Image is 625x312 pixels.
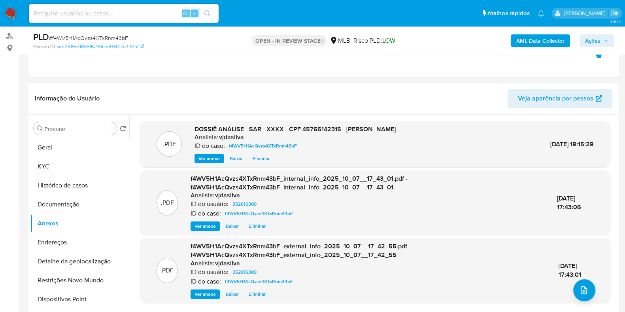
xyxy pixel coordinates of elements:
button: Procurar [37,125,43,132]
b: PLD [33,30,49,43]
span: Ver anexo [198,155,220,163]
a: f4WV5H1AcQvzs4XTxRnm43bF [222,209,296,218]
p: ID do caso: [191,210,221,217]
span: # f4WV5H1AcQvzs4XTxRnm43bF [49,34,128,42]
h1: Informação do Usuário [35,95,100,102]
button: Dispositivos Point [30,290,129,309]
a: 352616309 [229,267,260,277]
button: Ver anexo [194,154,224,163]
p: Analista: [191,191,214,199]
button: upload-file [573,279,595,301]
span: f4WV5H1AcQvzs4XTxRnm43bF [225,209,293,218]
button: Endereços [30,233,129,252]
button: search-icon [199,8,215,19]
button: Baixar [222,221,243,231]
span: Ver anexo [194,222,216,230]
button: Baixar [226,154,247,163]
button: Ver anexo [191,289,220,299]
div: MLB [330,36,350,45]
button: Ações [580,34,614,47]
p: .PDF [161,199,174,207]
h6: vjdasilva [219,133,244,141]
a: 352616309 [229,199,260,209]
span: 3.161.2 [610,19,621,25]
span: Veja aparência por pessoa [518,89,594,108]
span: f4WV5H1AcQvzs4XTxRnm43bF_internal_info_2025_10_07__17_43_01.pdf - f4WV5H1AcQvzs4XTxRnm43bF_intern... [191,174,408,192]
span: Eliminar [249,290,266,298]
button: Restrições Novo Mundo [30,271,129,290]
p: ID do usuário: [191,200,228,208]
span: Eliminar [253,155,270,163]
button: Baixar [222,289,243,299]
a: f4WV5H1AcQvzs4XTxRnm43bF [226,141,300,151]
input: Procurar [45,125,113,132]
p: .PDF [160,266,174,275]
span: LOW [382,36,395,45]
button: AML Data Collector [511,34,570,47]
span: 352616309 [232,267,257,277]
h6: vjdasilva [215,259,240,267]
a: Sair [611,9,619,17]
p: Analista: [194,133,218,141]
h6: vjdasilva [215,191,240,199]
span: [DATE] 18:15:28 [550,140,594,149]
button: Histórico de casos [30,176,129,195]
span: Baixar [226,222,239,230]
button: Eliminar [245,289,270,299]
span: f4WV5H1AcQvzs4XTxRnm43bF [225,277,293,286]
p: .PDF [163,140,176,149]
span: Eliminar [249,222,266,230]
button: Documentação [30,195,129,214]
button: Retornar ao pedido padrão [120,125,126,134]
span: Baixar [226,290,239,298]
a: Notificações [538,10,544,17]
button: KYC [30,157,129,176]
span: Baixar [230,155,243,163]
p: ID do caso: [194,142,225,150]
span: [DATE] 17:43:01 [559,261,581,279]
p: OPEN - IN REVIEW STAGE I [252,35,327,46]
p: Analista: [191,259,214,267]
span: s [193,9,196,17]
input: Pesquise usuários ou casos... [29,8,219,19]
p: ID do usuário: [191,268,228,276]
span: Risco PLD: [353,36,395,45]
button: Veja aparência por pessoa [508,89,612,108]
span: [DATE] 17:43:06 [557,194,581,212]
button: Eliminar [249,154,274,163]
button: Eliminar [245,221,270,231]
span: DOSSIÊ ANÁLISE - SAR - XXXX - CPF 45766142315 - [PERSON_NAME] [194,125,396,134]
b: Person ID [33,43,55,50]
span: Atalhos rápidos [487,9,530,17]
span: f4WV5H1AcQvzs4XTxRnm43bF [229,141,297,151]
p: viviane.jdasilva@mercadopago.com.br [563,9,608,17]
span: Alt [183,9,189,17]
button: Geral [30,138,129,157]
span: Ver anexo [194,290,216,298]
button: Detalhe da geolocalização [30,252,129,271]
span: Ações [585,34,600,47]
p: ID do caso: [191,278,221,286]
b: AML Data Collector [516,34,565,47]
a: cae2585d1836f5261cea93f27c2f91a1 [57,43,144,50]
span: 352616309 [232,199,257,209]
button: Anexos [30,214,129,233]
a: f4WV5H1AcQvzs4XTxRnm43bF [222,277,296,286]
span: f4WV5H1AcQvzs4XTxRnm43bF_external_info_2025_10_07__17_42_55.pdf - f4WV5H1AcQvzs4XTxRnm43bF_extern... [191,242,411,259]
button: Ver anexo [191,221,220,231]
